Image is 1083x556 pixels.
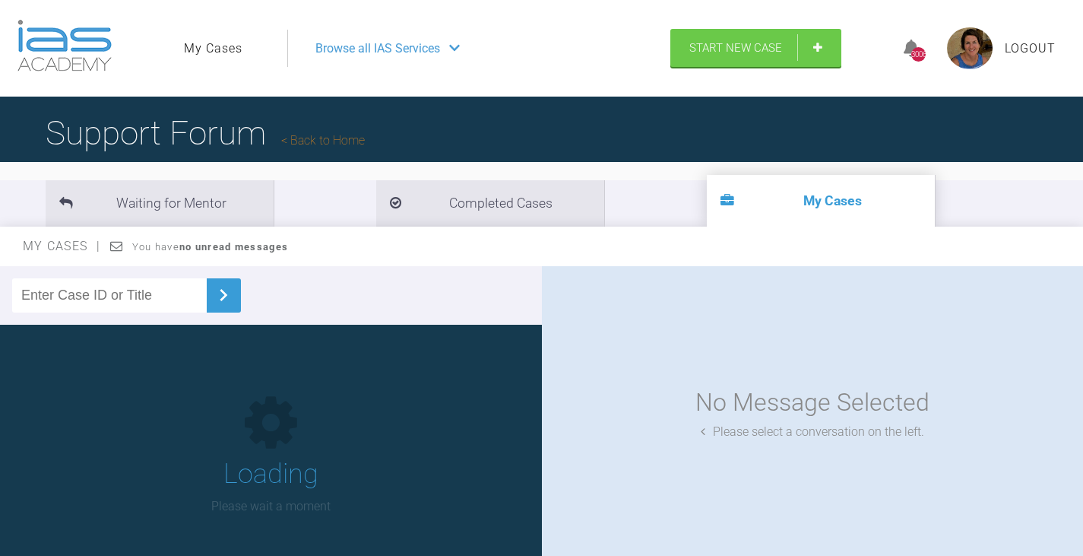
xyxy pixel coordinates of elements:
span: My Cases [23,239,101,253]
h1: Loading [223,453,318,497]
img: chevronRight.28bd32b0.svg [211,283,236,307]
img: profile.png [947,27,993,69]
a: My Cases [184,39,242,59]
div: Please select a conversation on the left. [701,422,924,442]
img: logo-light.3e3ef733.png [17,20,112,71]
p: Please wait a moment [211,497,331,516]
a: Back to Home [281,133,365,148]
a: Start New Case [670,29,841,67]
li: My Cases [707,175,935,227]
li: Waiting for Mentor [46,180,274,227]
span: Start New Case [689,41,782,55]
div: 3006 [911,47,926,62]
span: You have [132,241,288,253]
strong: no unread messages [179,241,288,253]
div: No Message Selected [695,383,929,422]
input: Enter Case ID or Title [12,278,207,313]
li: Completed Cases [376,180,604,227]
h1: Support Forum [46,106,365,160]
a: Logout [1005,39,1056,59]
span: Browse all IAS Services [315,39,440,59]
